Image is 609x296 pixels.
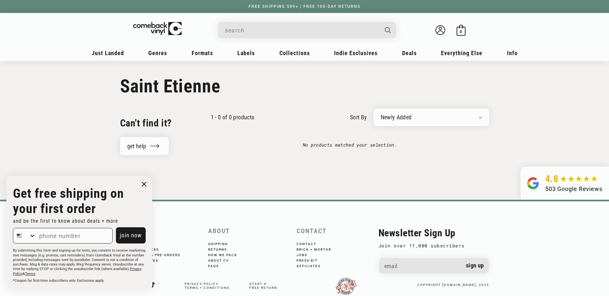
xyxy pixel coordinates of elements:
[417,283,489,287] small: copyright [DOMAIN_NAME], 2025
[17,233,22,238] img: United States
[297,227,378,235] h2: Contact
[521,167,609,200] a: 4.8 503 Google Reviews
[303,142,397,148] em: No products matched your selection.
[13,248,146,276] p: By submitting this form and signing up for texts, you consent to receive marketing text messages ...
[116,227,146,243] button: join now
[242,4,367,9] a: FREE SHIPPING $89+ | FREE 100-DAY RETURNS
[13,186,124,216] strong: Get free shipping on your first order
[545,173,558,184] span: 4.8
[13,218,118,224] span: and be the first to know about deals + more
[192,50,213,56] span: Formats
[560,176,597,182] img: star5.svg
[441,50,482,56] span: Everything Else
[249,282,277,290] a: Start afree return
[36,228,112,243] input: phone number
[379,22,397,38] button: Search
[334,50,378,56] span: Indie Exclusives
[402,50,417,56] span: Deals
[527,173,539,193] img: Group.svg
[208,263,228,268] a: FAQs
[92,50,124,56] span: Just Landed
[297,246,340,252] a: Brick + Mortar
[297,263,329,268] a: Affiliates
[185,282,219,286] a: Privacy Policy
[225,24,378,37] input: When autocomplete results are available use up and down arrows to review and enter to select
[13,228,36,243] button: Search Countries
[350,113,367,122] label: sort by
[120,117,194,129] h2: Can't find it?
[208,252,246,257] a: How We Pack
[297,252,316,257] a: Jobs
[461,258,489,273] button: Sign up
[379,258,489,275] input: Email
[507,50,518,56] span: Info
[13,267,141,276] a: Privacy Policy
[218,22,396,38] div: Search
[120,76,489,97] h1: Saint Etienne
[378,227,489,239] h2: Newsletter Sign Up
[120,137,169,155] a: get help
[237,50,255,56] span: Labels
[249,282,277,290] span: Start a free return
[208,246,236,252] a: Returns
[208,227,290,235] h2: About
[208,257,238,263] a: About CV
[460,29,462,34] span: 0
[378,242,489,250] p: Join over 11,000 subscribers
[336,278,356,295] img: RSDPledgeSigned-updated.png
[139,179,149,189] button: Close dialog
[297,242,325,246] a: Contact
[208,242,237,246] a: Shipping
[297,257,326,263] a: Press Kit
[148,50,167,56] span: Genres
[185,286,230,290] a: Terms + Conditions
[120,227,202,235] h2: Shop
[545,184,603,193] div: 503 Google Reviews
[25,272,35,276] a: Terms
[279,50,310,56] span: Collections
[211,114,254,121] p: 1 - 0 of 0 products
[13,278,104,283] span: *Coupon for first-time subscribers only. Exclusions apply.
